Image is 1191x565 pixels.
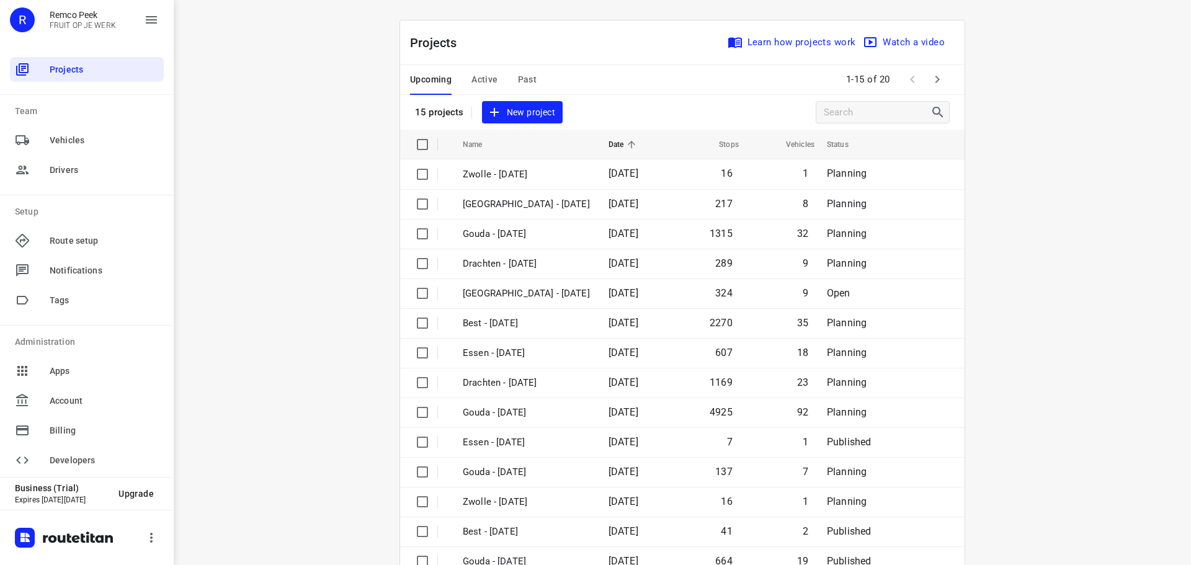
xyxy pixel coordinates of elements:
span: 1 [803,496,808,507]
p: FRUIT OP JE WERK [50,21,116,30]
span: [DATE] [609,257,638,269]
span: Past [518,72,537,87]
span: [DATE] [609,198,638,210]
span: [DATE] [609,525,638,537]
span: 7 [803,466,808,478]
span: Projects [50,63,159,76]
span: 1 [803,167,808,179]
span: [DATE] [609,376,638,388]
span: 18 [797,347,808,358]
span: Upcoming [410,72,452,87]
div: Projects [10,57,164,82]
p: 15 projects [415,107,464,118]
span: 2270 [710,317,733,329]
p: Team [15,105,164,118]
span: Planning [827,228,867,239]
span: Planning [827,466,867,478]
p: Gouda - Friday [463,465,590,479]
div: Tags [10,288,164,313]
span: 324 [715,287,733,299]
p: Drachten - Tuesday [463,257,590,271]
span: 1315 [710,228,733,239]
p: Essen - Monday [463,346,590,360]
span: 137 [715,466,733,478]
div: R [10,7,35,32]
p: Zwolle - [DATE] [463,167,590,182]
span: 92 [797,406,808,418]
span: 7 [727,436,733,448]
span: Stops [703,137,739,152]
span: 1169 [710,376,733,388]
span: Planning [827,496,867,507]
p: Antwerpen - Monday [463,287,590,301]
span: Published [827,525,872,537]
span: Planning [827,317,867,329]
p: Expires [DATE][DATE] [15,496,109,504]
div: Search [930,105,949,120]
span: 217 [715,198,733,210]
div: Drivers [10,158,164,182]
span: 16 [721,496,732,507]
span: Upgrade [118,489,154,499]
span: Name [463,137,499,152]
span: Vehicles [50,134,159,147]
span: Planning [827,347,867,358]
div: Route setup [10,228,164,253]
p: Zwolle - Thursday [463,197,590,211]
p: Remco Peek [50,10,116,20]
p: Zwolle - Friday [463,495,590,509]
span: [DATE] [609,436,638,448]
span: Active [471,72,497,87]
span: 289 [715,257,733,269]
span: [DATE] [609,287,638,299]
span: Planning [827,406,867,418]
span: Planning [827,376,867,388]
span: Developers [50,454,159,467]
span: Next Page [925,67,950,92]
span: Apps [50,365,159,378]
p: Best - Friday [463,525,590,539]
span: 16 [721,167,732,179]
span: [DATE] [609,167,638,179]
span: 4925 [710,406,733,418]
p: Setup [15,205,164,218]
span: Notifications [50,264,159,277]
span: 607 [715,347,733,358]
span: Status [827,137,865,152]
span: Open [827,287,850,299]
span: Planning [827,198,867,210]
span: New project [489,105,555,120]
div: Account [10,388,164,413]
span: Planning [827,257,867,269]
p: Drachten - Monday [463,376,590,390]
span: 9 [803,257,808,269]
span: 41 [721,525,732,537]
span: 2 [803,525,808,537]
div: Apps [10,358,164,383]
span: Vehicles [770,137,814,152]
div: Vehicles [10,128,164,153]
span: 23 [797,376,808,388]
span: Tags [50,294,159,307]
span: [DATE] [609,317,638,329]
span: 32 [797,228,808,239]
span: Planning [827,167,867,179]
p: Best - Monday [463,316,590,331]
input: Search projects [824,103,930,122]
span: Route setup [50,234,159,247]
p: Gouda - Monday [463,406,590,420]
p: Projects [410,33,467,52]
span: Billing [50,424,159,437]
button: New project [482,101,563,124]
span: [DATE] [609,466,638,478]
div: Notifications [10,258,164,283]
span: Previous Page [900,67,925,92]
div: Developers [10,448,164,473]
span: 9 [803,287,808,299]
span: 35 [797,317,808,329]
p: Essen - Friday [463,435,590,450]
p: Business (Trial) [15,483,109,493]
span: Drivers [50,164,159,177]
span: Published [827,436,872,448]
span: 1 [803,436,808,448]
